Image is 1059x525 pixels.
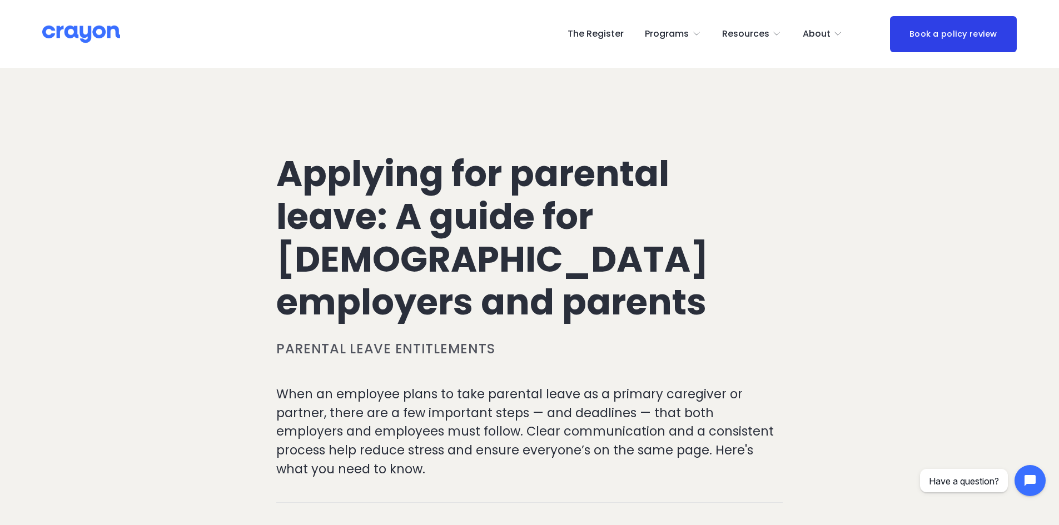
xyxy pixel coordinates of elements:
[722,25,782,43] a: folder dropdown
[276,385,783,478] p: When an employee plans to take parental leave as a primary caregiver or partner, there are a few ...
[803,25,843,43] a: folder dropdown
[568,25,624,43] a: The Register
[645,25,701,43] a: folder dropdown
[276,339,495,358] a: Parental leave entitlements
[42,24,120,44] img: Crayon
[722,26,769,42] span: Resources
[803,26,831,42] span: About
[890,16,1017,52] a: Book a policy review
[645,26,689,42] span: Programs
[276,153,783,323] h1: Applying for parental leave: A guide for [DEMOGRAPHIC_DATA] employers and parents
